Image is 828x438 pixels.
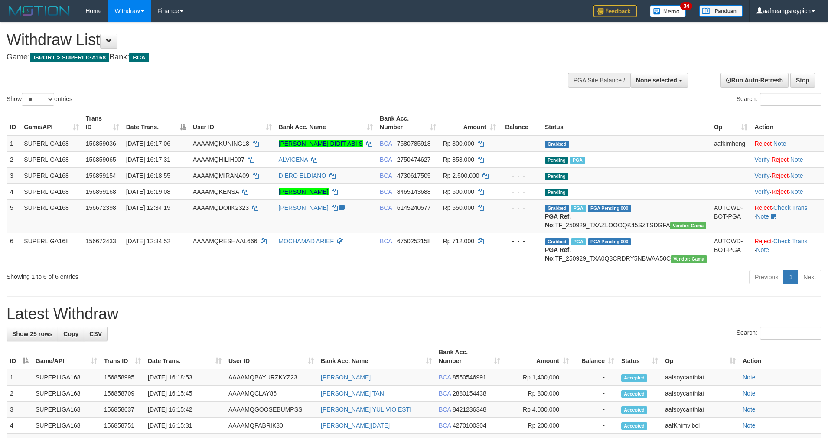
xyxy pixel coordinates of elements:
[593,5,637,17] img: Feedback.jpg
[662,344,739,369] th: Op: activate to sort column ascending
[650,5,686,17] img: Button%20Memo.svg
[189,111,275,135] th: User ID: activate to sort column ascending
[89,330,102,337] span: CSV
[144,402,225,418] td: [DATE] 16:15:42
[86,156,116,163] span: 156859065
[751,199,824,233] td: · ·
[503,171,538,180] div: - - -
[380,238,392,245] span: BCA
[397,188,431,195] span: Copy 8465143688 to clipboard
[541,111,711,135] th: Status
[101,369,144,386] td: 156858995
[321,406,411,413] a: [PERSON_NAME] YULIVIO ESTI
[32,369,101,386] td: SUPERLIGA168
[545,189,568,196] span: Pending
[711,199,751,233] td: AUTOWD-BOT-PGA
[101,386,144,402] td: 156858709
[754,204,772,211] a: Reject
[503,237,538,245] div: - - -
[129,53,149,62] span: BCA
[504,418,572,434] td: Rp 200,000
[279,172,326,179] a: DIERO ELDIANO
[783,270,798,284] a: 1
[711,233,751,266] td: AUTOWD-BOT-PGA
[621,390,647,398] span: Accepted
[126,172,170,179] span: [DATE] 16:18:55
[545,213,571,229] b: PGA Ref. No:
[7,199,20,233] td: 5
[545,157,568,164] span: Pending
[790,156,803,163] a: Note
[7,402,32,418] td: 3
[699,5,743,17] img: panduan.png
[7,167,20,183] td: 3
[754,140,772,147] a: Reject
[751,151,824,167] td: · ·
[397,172,431,179] span: Copy 4730617505 to clipboard
[545,141,569,148] span: Grabbed
[193,188,239,195] span: AAAAMQKENSA
[439,374,451,381] span: BCA
[279,156,308,163] a: ALVICENA
[572,418,618,434] td: -
[711,135,751,152] td: aafkimheng
[570,157,585,164] span: Marked by aafsoycanthlai
[754,156,769,163] a: Verify
[397,156,431,163] span: Copy 2750474627 to clipboard
[671,255,707,263] span: Vendor URL: https://trx31.1velocity.biz
[20,167,82,183] td: SUPERLIGA168
[20,199,82,233] td: SUPERLIGA168
[443,156,474,163] span: Rp 853.000
[193,204,249,211] span: AAAAMQDOIIK2323
[279,204,329,211] a: [PERSON_NAME]
[737,327,821,340] label: Search:
[380,172,392,179] span: BCA
[720,73,789,88] a: Run Auto-Refresh
[743,374,756,381] a: Note
[790,188,803,195] a: Note
[504,386,572,402] td: Rp 800,000
[397,204,431,211] span: Copy 6145240577 to clipboard
[7,111,20,135] th: ID
[771,172,789,179] a: Reject
[275,111,377,135] th: Bank Acc. Name: activate to sort column ascending
[84,327,108,341] a: CSV
[790,73,815,88] a: Stop
[321,422,390,429] a: [PERSON_NAME][DATE]
[568,73,630,88] div: PGA Site Balance /
[397,238,431,245] span: Copy 6750252158 to clipboard
[503,203,538,212] div: - - -
[225,344,317,369] th: User ID: activate to sort column ascending
[503,155,538,164] div: - - -
[7,31,543,49] h1: Withdraw List
[773,238,808,245] a: Check Trans
[380,188,392,195] span: BCA
[443,204,474,211] span: Rp 550.000
[193,172,249,179] span: AAAAMQMIRANA09
[618,344,662,369] th: Status: activate to sort column ascending
[743,422,756,429] a: Note
[756,246,769,253] a: Note
[20,135,82,152] td: SUPERLIGA168
[7,344,32,369] th: ID: activate to sort column descending
[86,172,116,179] span: 156859154
[453,390,486,397] span: Copy 2880154438 to clipboard
[32,418,101,434] td: SUPERLIGA168
[32,402,101,418] td: SUPERLIGA168
[439,390,451,397] span: BCA
[760,93,821,106] input: Search:
[443,172,479,179] span: Rp 2.500.000
[86,238,116,245] span: 156672433
[12,330,52,337] span: Show 25 rows
[380,204,392,211] span: BCA
[572,402,618,418] td: -
[743,390,756,397] a: Note
[662,418,739,434] td: aafKhimvibol
[7,418,32,434] td: 4
[30,53,109,62] span: ISPORT > SUPERLIGA168
[63,330,78,337] span: Copy
[193,156,244,163] span: AAAAMQHILIH007
[7,269,339,281] div: Showing 1 to 6 of 6 entries
[7,305,821,323] h1: Latest Withdraw
[545,246,571,262] b: PGA Ref. No:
